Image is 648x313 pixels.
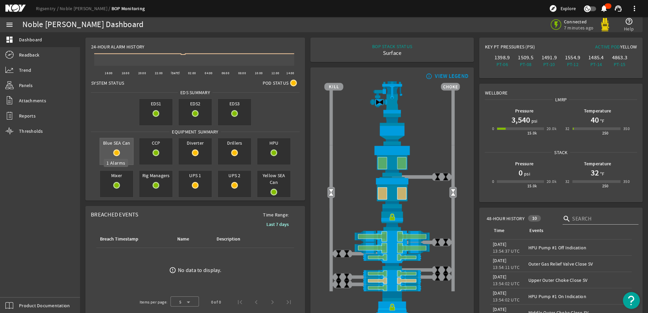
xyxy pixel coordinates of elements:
text: 12:00 [271,71,279,75]
text: 10:00 [255,71,263,75]
span: Explore [561,5,576,12]
div: 32 [565,178,570,185]
img: BopBodyShearBottom.png [324,261,460,270]
b: Pressure [515,161,533,167]
div: 32 [565,125,570,132]
mat-icon: notifications [600,4,608,13]
div: PT-14 [586,61,606,68]
span: psi [530,118,538,124]
text: 14:00 [286,71,294,75]
h1: 32 [591,167,599,178]
div: Breach Timestamp [99,235,168,243]
img: ValveClose.png [343,250,351,258]
img: Valve2Open.png [327,188,335,196]
img: ShearRamOpen.png [324,231,460,242]
div: PT-06 [492,61,512,68]
img: PipeRamOpen.png [324,254,460,261]
span: Pod Status [263,80,289,86]
b: Pressure [515,108,533,114]
span: EDS2 [179,99,212,108]
span: °F [599,118,605,124]
span: Active Pod [595,44,620,50]
div: No data to display. [178,267,221,274]
span: Time Range: [258,211,294,218]
text: 06:00 [222,71,229,75]
img: ShearRamOpen.png [324,242,460,254]
mat-icon: support_agent [614,4,622,13]
span: Drillers [218,138,251,148]
div: 20.0k [547,125,556,132]
div: 1554.9 [562,54,583,61]
span: Panels [19,82,33,89]
img: ValveClose.png [335,273,343,281]
div: 15.0k [527,183,537,189]
img: RiserConnectorLock.png [324,208,460,231]
div: 20.0k [547,178,556,185]
span: Diverter [179,138,212,148]
span: EDS3 [218,99,251,108]
div: 1398.9 [492,54,512,61]
legacy-datetime-component: [DATE] [493,306,507,312]
span: °F [599,170,605,177]
img: ValveClose.png [442,173,450,181]
a: Noble [PERSON_NAME] [60,5,112,12]
div: 0 [492,125,494,132]
img: ValveClose.png [335,250,343,258]
legacy-datetime-component: [DATE] [493,274,507,280]
legacy-datetime-component: 13:54:02 UTC [493,297,520,303]
div: 250 [602,183,609,189]
span: Help [624,25,634,32]
text: 16:00 [105,71,113,75]
text: 22:00 [155,71,163,75]
img: ValveClose.png [335,280,343,288]
mat-icon: menu [5,21,14,29]
button: Explore [546,3,579,14]
span: EDS1 [139,99,173,108]
div: 250 [602,130,609,137]
div: 0 [492,178,494,185]
legacy-datetime-component: 13:54:11 UTC [493,264,520,270]
img: PipeRamOpen.png [324,284,460,291]
span: Yellow SEA Can [257,171,290,187]
h1: 3,540 [511,114,530,125]
span: 7 minutes ago [564,25,593,31]
div: HPU Pump #1 On Indication [528,293,629,300]
span: Product Documentation [19,302,70,309]
img: PipeRamOpenBlock.png [324,277,460,284]
div: Events [528,227,627,234]
img: Valve2Open.png [449,188,457,196]
div: Name [177,235,189,243]
img: ValveClose.png [433,238,442,246]
span: Thresholds [19,128,43,134]
div: Description [217,235,240,243]
div: Events [529,227,543,234]
text: [DATE] [171,71,180,75]
span: Yellow [620,44,637,50]
span: Equipment Summary [169,128,221,135]
span: LMRP [553,96,569,103]
span: Readback [19,51,39,58]
div: 15.0k [527,130,537,137]
div: Time [494,227,504,234]
div: 1485.4 [586,54,606,61]
img: ValveClose.png [343,273,351,281]
img: ValveClose.png [343,280,351,288]
mat-icon: info_outline [424,74,432,79]
input: Search [572,215,633,223]
button: Open Resource Center [623,292,640,309]
img: PipeRamOpen.png [324,270,460,277]
h1: 0 [519,167,523,178]
b: Last 7 days [266,221,289,228]
span: System Status [91,80,124,86]
div: Surface [372,50,412,57]
div: HPU Pump #1 Off Indication [528,244,629,251]
img: ValveClose.png [433,173,442,181]
div: 10 [528,215,541,222]
div: Noble [PERSON_NAME] Dashboard [22,21,143,28]
i: search [563,215,571,223]
span: EDS SUMMARY [178,89,212,96]
span: Connected [564,19,593,25]
div: 0 of 0 [211,299,221,306]
div: VIEW LEGEND [435,73,468,80]
text: 04:00 [205,71,212,75]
